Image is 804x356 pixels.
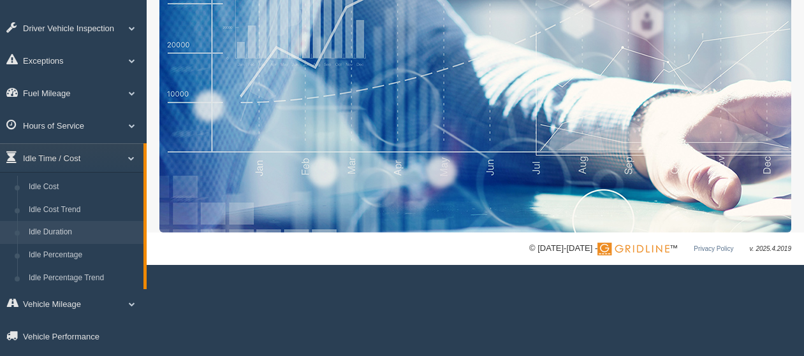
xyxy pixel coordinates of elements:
div: © [DATE]-[DATE] - ™ [529,242,791,255]
a: Idle Percentage Trend [23,267,143,290]
a: Idle Duration [23,221,143,244]
a: Privacy Policy [694,245,733,252]
a: Idle Percentage [23,244,143,267]
img: Gridline [597,243,669,255]
span: v. 2025.4.2019 [750,245,791,252]
a: Idle Cost Trend [23,199,143,222]
a: Idle Cost [23,176,143,199]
